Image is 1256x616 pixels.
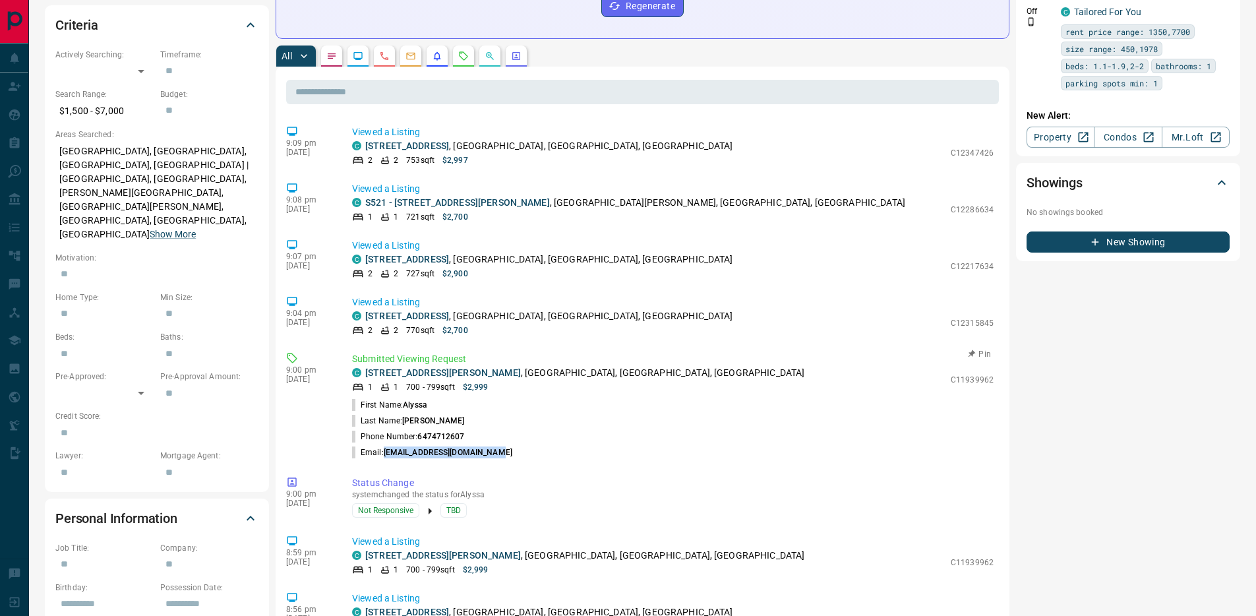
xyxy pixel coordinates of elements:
[365,367,521,378] a: [STREET_ADDRESS][PERSON_NAME]
[961,348,999,360] button: Pin
[463,381,489,393] p: $2,999
[286,489,332,499] p: 9:00 pm
[55,450,154,462] p: Lawyer:
[368,564,373,576] p: 1
[286,499,332,508] p: [DATE]
[365,139,733,153] p: , [GEOGRAPHIC_DATA], [GEOGRAPHIC_DATA], [GEOGRAPHIC_DATA]
[1094,127,1162,148] a: Condos
[365,550,521,561] a: [STREET_ADDRESS][PERSON_NAME]
[55,140,258,245] p: [GEOGRAPHIC_DATA], [GEOGRAPHIC_DATA], [GEOGRAPHIC_DATA], [GEOGRAPHIC_DATA] | [GEOGRAPHIC_DATA], [...
[55,9,258,41] div: Criteria
[417,432,464,441] span: 6474712607
[352,368,361,377] div: condos.ca
[286,375,332,384] p: [DATE]
[55,252,258,264] p: Motivation:
[160,582,258,594] p: Possession Date:
[365,549,804,563] p: , [GEOGRAPHIC_DATA], [GEOGRAPHIC_DATA], [GEOGRAPHIC_DATA]
[352,476,994,490] p: Status Change
[394,154,398,166] p: 2
[394,268,398,280] p: 2
[951,204,994,216] p: C12286634
[286,261,332,270] p: [DATE]
[352,182,994,196] p: Viewed a Listing
[352,431,465,443] p: Phone Number:
[286,557,332,567] p: [DATE]
[394,381,398,393] p: 1
[442,154,468,166] p: $2,997
[358,504,413,517] span: Not Responsive
[365,311,449,321] a: [STREET_ADDRESS]
[160,371,258,383] p: Pre-Approval Amount:
[286,309,332,318] p: 9:04 pm
[352,399,427,411] p: First Name:
[368,268,373,280] p: 2
[160,49,258,61] p: Timeframe:
[1027,231,1230,253] button: New Showing
[352,447,512,458] p: Email:
[55,129,258,140] p: Areas Searched:
[951,374,994,386] p: C11939962
[55,503,258,534] div: Personal Information
[55,100,154,122] p: $1,500 - $7,000
[1027,5,1053,17] p: Off
[286,252,332,261] p: 9:07 pm
[1065,59,1144,73] span: beds: 1.1-1.9,2-2
[406,268,434,280] p: 727 sqft
[365,254,449,264] a: [STREET_ADDRESS]
[286,139,332,148] p: 9:09 pm
[286,605,332,614] p: 8:56 pm
[55,582,154,594] p: Birthday:
[352,239,994,253] p: Viewed a Listing
[352,592,994,605] p: Viewed a Listing
[160,331,258,343] p: Baths:
[286,204,332,214] p: [DATE]
[160,292,258,303] p: Min Size:
[365,140,449,151] a: [STREET_ADDRESS]
[405,51,416,61] svg: Emails
[1061,7,1070,16] div: condos.ca
[446,504,461,517] span: TBD
[352,535,994,549] p: Viewed a Listing
[442,268,468,280] p: $2,900
[55,508,177,529] h2: Personal Information
[352,352,994,366] p: Submitted Viewing Request
[1074,7,1141,17] a: Tailored For You
[1162,127,1230,148] a: Mr.Loft
[286,365,332,375] p: 9:00 pm
[55,292,154,303] p: Home Type:
[352,141,361,150] div: condos.ca
[353,51,363,61] svg: Lead Browsing Activity
[1156,59,1211,73] span: bathrooms: 1
[352,490,994,499] p: system changed the status for Alyssa
[463,564,489,576] p: $2,999
[55,49,154,61] p: Actively Searching:
[1027,172,1083,193] h2: Showings
[368,211,373,223] p: 1
[432,51,442,61] svg: Listing Alerts
[368,154,373,166] p: 2
[1065,42,1158,55] span: size range: 450,1978
[286,195,332,204] p: 9:08 pm
[1027,206,1230,218] p: No showings booked
[352,125,994,139] p: Viewed a Listing
[286,148,332,157] p: [DATE]
[1065,25,1190,38] span: rent price range: 1350,7700
[384,448,512,457] span: [EMAIL_ADDRESS][DOMAIN_NAME]
[442,324,468,336] p: $2,700
[286,318,332,327] p: [DATE]
[394,324,398,336] p: 2
[365,309,733,323] p: , [GEOGRAPHIC_DATA], [GEOGRAPHIC_DATA], [GEOGRAPHIC_DATA]
[951,147,994,159] p: C12347426
[368,324,373,336] p: 2
[55,88,154,100] p: Search Range:
[55,410,258,422] p: Credit Score:
[951,261,994,272] p: C12217634
[485,51,495,61] svg: Opportunities
[160,88,258,100] p: Budget:
[511,51,522,61] svg: Agent Actions
[365,196,905,210] p: , [GEOGRAPHIC_DATA][PERSON_NAME], [GEOGRAPHIC_DATA], [GEOGRAPHIC_DATA]
[406,154,434,166] p: 753 sqft
[406,324,434,336] p: 770 sqft
[352,415,465,427] p: Last Name:
[458,51,469,61] svg: Requests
